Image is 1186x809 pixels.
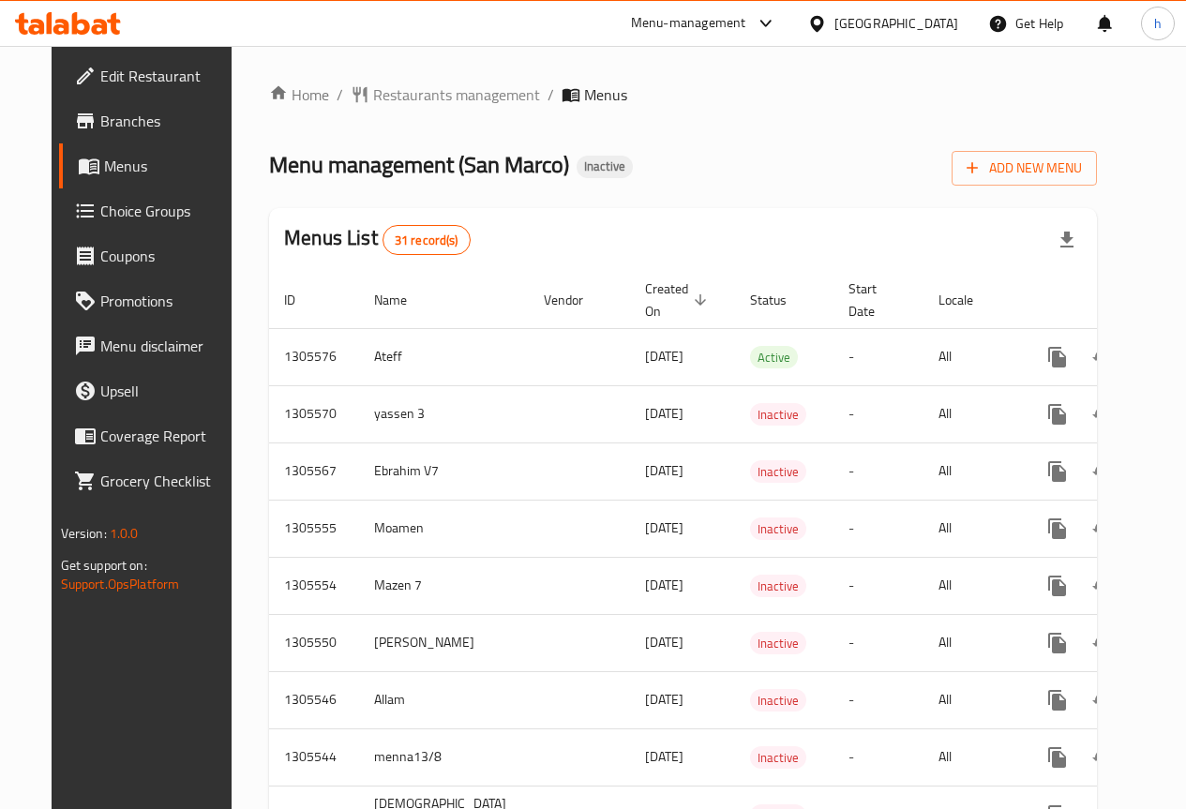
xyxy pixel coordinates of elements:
[359,500,529,557] td: Moamen
[383,225,471,255] div: Total records count
[100,425,234,447] span: Coverage Report
[834,13,958,34] div: [GEOGRAPHIC_DATA]
[833,614,923,671] td: -
[269,500,359,557] td: 1305555
[584,83,627,106] span: Menus
[833,728,923,786] td: -
[848,277,901,322] span: Start Date
[645,344,683,368] span: [DATE]
[269,671,359,728] td: 1305546
[359,614,529,671] td: [PERSON_NAME]
[750,518,806,540] span: Inactive
[833,328,923,385] td: -
[645,687,683,712] span: [DATE]
[750,346,798,368] div: Active
[1035,392,1080,437] button: more
[269,442,359,500] td: 1305567
[373,83,540,106] span: Restaurants management
[750,689,806,712] div: Inactive
[59,368,249,413] a: Upsell
[923,728,1020,786] td: All
[750,517,806,540] div: Inactive
[750,632,806,654] div: Inactive
[59,98,249,143] a: Branches
[645,516,683,540] span: [DATE]
[100,380,234,402] span: Upsell
[104,155,234,177] span: Menus
[374,289,431,311] span: Name
[750,404,806,426] span: Inactive
[923,442,1020,500] td: All
[269,143,569,186] span: Menu management ( San Marco )
[284,289,320,311] span: ID
[750,633,806,654] span: Inactive
[59,143,249,188] a: Menus
[645,630,683,654] span: [DATE]
[61,553,147,577] span: Get support on:
[359,328,529,385] td: Ateff
[1035,621,1080,666] button: more
[577,156,633,178] div: Inactive
[1080,335,1125,380] button: Change Status
[1044,217,1089,262] div: Export file
[923,557,1020,614] td: All
[1080,449,1125,494] button: Change Status
[1035,449,1080,494] button: more
[100,200,234,222] span: Choice Groups
[645,573,683,597] span: [DATE]
[1080,621,1125,666] button: Change Status
[100,110,234,132] span: Branches
[750,347,798,368] span: Active
[100,65,234,87] span: Edit Restaurant
[750,576,806,597] span: Inactive
[100,290,234,312] span: Promotions
[359,671,529,728] td: Allam
[284,224,470,255] h2: Menus List
[359,385,529,442] td: yassen 3
[59,413,249,458] a: Coverage Report
[359,442,529,500] td: Ebrahim V7
[100,335,234,357] span: Menu disclaimer
[269,557,359,614] td: 1305554
[645,458,683,483] span: [DATE]
[359,557,529,614] td: Mazen 7
[1080,563,1125,608] button: Change Status
[59,323,249,368] a: Menu disclaimer
[59,53,249,98] a: Edit Restaurant
[1080,678,1125,723] button: Change Status
[833,500,923,557] td: -
[61,572,180,596] a: Support.OpsPlatform
[1154,13,1162,34] span: h
[1035,735,1080,780] button: more
[750,460,806,483] div: Inactive
[59,458,249,503] a: Grocery Checklist
[833,385,923,442] td: -
[833,671,923,728] td: -
[645,277,713,322] span: Created On
[923,500,1020,557] td: All
[269,385,359,442] td: 1305570
[923,614,1020,671] td: All
[631,12,746,35] div: Menu-management
[1080,735,1125,780] button: Change Status
[269,83,1097,106] nav: breadcrumb
[110,521,139,546] span: 1.0.0
[359,728,529,786] td: menna13/8
[645,401,683,426] span: [DATE]
[750,403,806,426] div: Inactive
[1035,335,1080,380] button: more
[59,188,249,233] a: Choice Groups
[750,575,806,597] div: Inactive
[59,233,249,278] a: Coupons
[833,442,923,500] td: -
[750,289,811,311] span: Status
[938,289,998,311] span: Locale
[383,232,470,249] span: 31 record(s)
[833,557,923,614] td: -
[952,151,1097,186] button: Add New Menu
[61,521,107,546] span: Version:
[577,158,633,174] span: Inactive
[923,671,1020,728] td: All
[750,746,806,769] div: Inactive
[967,157,1082,180] span: Add New Menu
